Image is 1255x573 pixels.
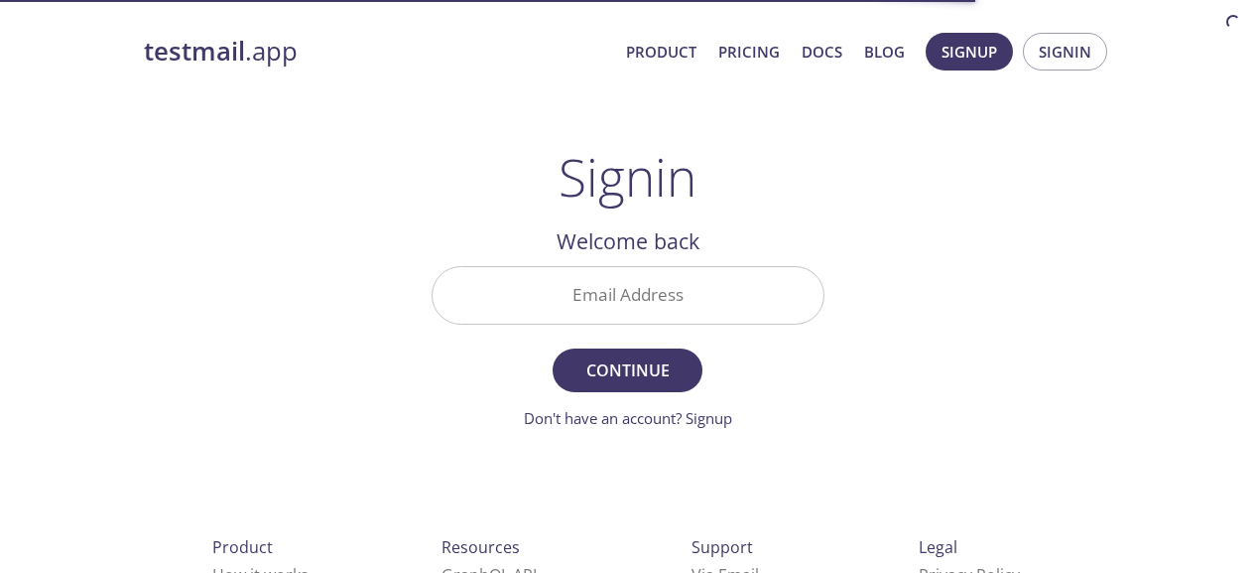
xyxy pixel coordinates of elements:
strong: testmail [144,34,245,69]
span: Continue [574,357,680,384]
span: Resources [441,536,520,558]
button: Signin [1023,33,1107,71]
h2: Welcome back [432,224,824,258]
button: Signup [926,33,1013,71]
a: Docs [802,39,842,65]
span: Signup [941,39,997,65]
a: Don't have an account? Signup [524,408,732,428]
span: Support [691,536,753,558]
span: Product [212,536,273,558]
span: Legal [919,536,957,558]
span: Signin [1039,39,1091,65]
h1: Signin [559,147,696,207]
a: Pricing [718,39,780,65]
a: Blog [864,39,905,65]
button: Continue [553,349,701,392]
a: Product [626,39,696,65]
a: testmail.app [144,35,610,69]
